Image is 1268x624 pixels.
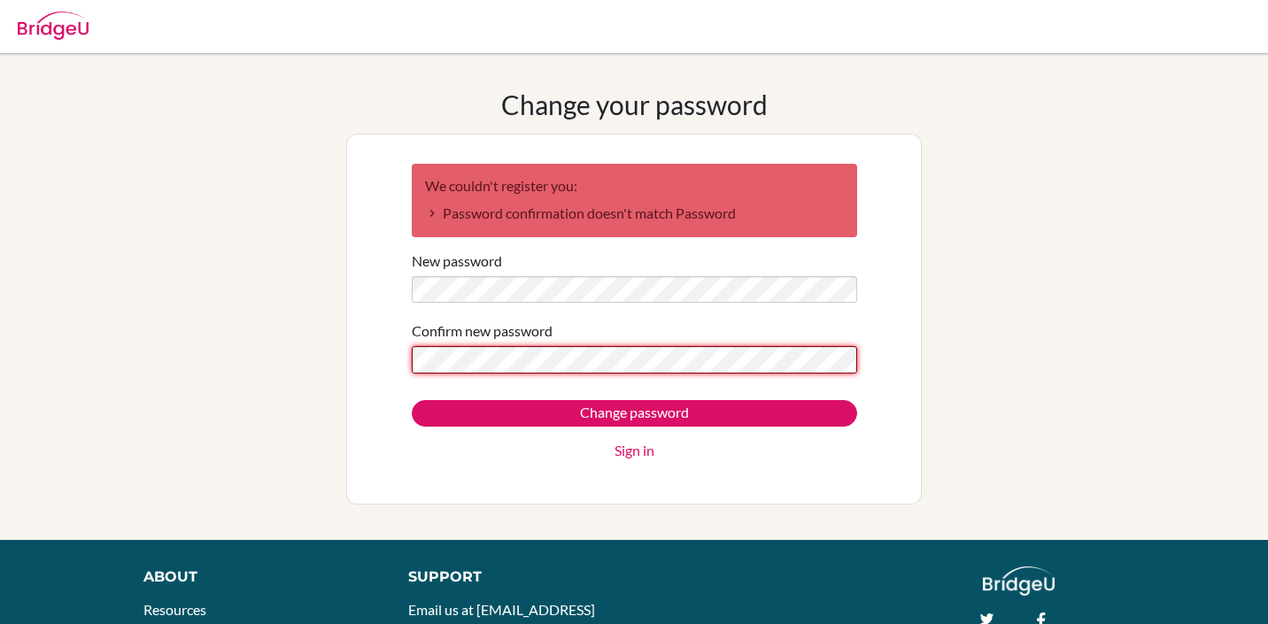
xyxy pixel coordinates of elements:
[412,250,502,272] label: New password
[143,601,206,618] a: Resources
[408,566,615,588] div: Support
[143,566,369,588] div: About
[18,12,89,40] img: Bridge-U
[983,566,1055,596] img: logo_white@2x-f4f0deed5e89b7ecb1c2cc34c3e3d731f90f0f143d5ea2071677605dd97b5244.png
[501,89,768,120] h1: Change your password
[615,440,654,461] a: Sign in
[425,203,844,224] li: Password confirmation doesn't match Password
[412,400,857,427] input: Change password
[425,177,844,194] h2: We couldn't register you:
[412,320,553,342] label: Confirm new password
